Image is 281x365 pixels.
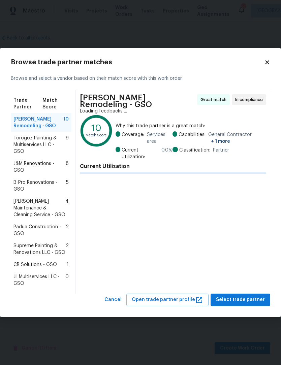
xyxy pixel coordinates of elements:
[65,273,69,287] span: 0
[208,131,266,145] span: General Contractor
[13,160,66,174] span: J&M Renovations - GSO
[179,147,210,154] span: Classification:
[122,147,159,160] span: Current Utilization:
[13,179,66,193] span: B-Pro Renovations - GSO
[13,273,65,287] span: Jil Multiservices LLC - GSO
[200,96,229,103] span: Great match
[66,160,69,174] span: 8
[86,133,107,137] text: Match Score
[126,294,209,306] button: Open trade partner profile
[235,96,266,103] span: In compliance
[13,97,42,110] span: Trade Partner
[211,139,230,144] span: + 1 more
[13,224,66,237] span: Padua Construction - GSO
[102,294,124,306] button: Cancel
[42,97,69,110] span: Match Score
[179,131,206,145] span: Capabilities:
[132,296,203,304] span: Open trade partner profile
[65,198,69,218] span: 4
[161,147,173,160] span: 0.0 %
[11,59,264,66] h2: Browse trade partner matches
[13,198,65,218] span: [PERSON_NAME] Maintenance & Cleaning Service - GSO
[66,135,69,155] span: 9
[67,261,69,268] span: 1
[211,294,270,306] button: Select trade partner
[216,296,265,304] span: Select trade partner
[213,147,229,154] span: Partner
[80,94,195,108] span: [PERSON_NAME] Remodeling - GSO
[122,131,144,145] span: Coverage:
[80,108,266,114] div: Loading feedbacks ...
[13,261,57,268] span: CR Solutions - GSO
[66,224,69,237] span: 2
[13,116,63,129] span: [PERSON_NAME] Remodeling - GSO
[66,242,69,256] span: 2
[63,116,69,129] span: 10
[91,124,101,133] text: 10
[116,123,266,129] span: Why this trade partner is a great match:
[13,242,66,256] span: Supreme Painting & Renovations LLC - GSO
[104,296,122,304] span: Cancel
[11,67,270,90] div: Browse and select a vendor based on their match score with this work order.
[13,135,66,155] span: Torogoz Painting & Multiservices LLC - GSO
[80,163,266,170] h4: Current Utilization
[147,131,173,145] span: Services area
[66,179,69,193] span: 5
